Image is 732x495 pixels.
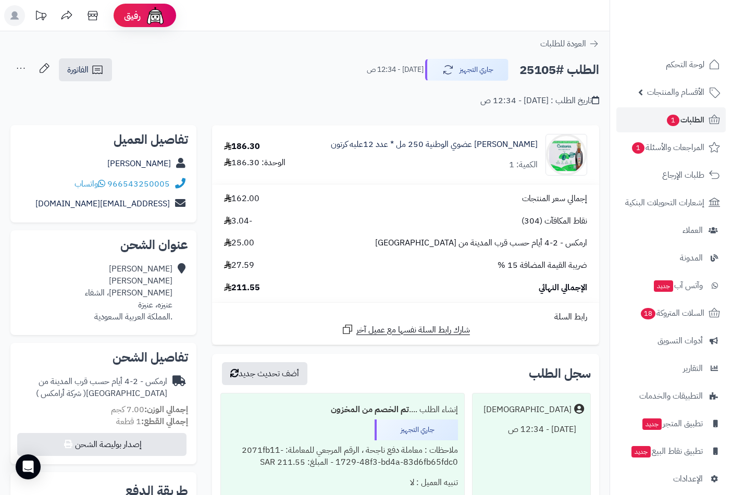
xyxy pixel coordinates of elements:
[509,159,538,171] div: الكمية: 1
[683,361,703,376] span: التقارير
[529,367,591,380] h3: سجل الطلب
[227,473,458,493] div: تنبيه العميل : لا
[616,218,726,243] a: العملاء
[630,444,703,459] span: تطبيق نقاط البيع
[222,362,307,385] button: أضف تحديث جديد
[124,9,141,22] span: رفيق
[683,223,703,238] span: العملاء
[522,215,587,227] span: نقاط المكافآت (304)
[224,193,259,205] span: 162.00
[36,387,86,400] span: ( شركة أرامكس )
[331,139,538,151] a: [PERSON_NAME] عضوي الوطنية 250 مل * عدد 12علبه كرتون
[35,197,170,210] a: [EMAIL_ADDRESS][DOMAIN_NAME]
[144,403,188,416] strong: إجمالي الوزن:
[356,324,470,336] span: شارك رابط السلة نفسها مع عميل آخر
[654,280,673,292] span: جديد
[17,433,187,456] button: إصدار بوليصة الشحن
[546,134,587,176] img: 1742161437-%D8%B2%D9%8A%D8%AA%20%D8%B2%D9%8A%D8%AA%D9%88%D9%86%20%D8%A7%D9%84%D9%88%D8%B7%D9%86%D...
[616,411,726,436] a: تطبيق المتجرجديد
[498,259,587,271] span: ضريبة القيمة المضافة 15 %
[224,259,254,271] span: 27.59
[375,419,458,440] div: جاري التجهيز
[19,239,188,251] h2: عنوان الشحن
[224,157,286,169] div: الوحدة: 186.30
[616,328,726,353] a: أدوات التسويق
[540,38,599,50] a: العودة للطلبات
[616,135,726,160] a: المراجعات والأسئلة1
[85,263,172,323] div: [PERSON_NAME] [PERSON_NAME] [PERSON_NAME]، الشفاء عنيزه، عنيزة .المملكة العربية السعودية
[375,237,587,249] span: ارمكس - 2-4 أيام حسب قرب المدينة من [GEOGRAPHIC_DATA]
[522,193,587,205] span: إجمالي سعر المنتجات
[331,403,409,416] b: تم الخصم من المخزون
[657,333,703,348] span: أدوات التسويق
[116,415,188,428] small: 1 قطعة
[227,400,458,420] div: إنشاء الطلب ....
[539,282,587,294] span: الإجمالي النهائي
[616,466,726,491] a: الإعدادات
[480,95,599,107] div: تاريخ الطلب : [DATE] - 12:34 ص
[141,415,188,428] strong: إجمالي القطع:
[616,356,726,381] a: التقارير
[667,115,680,127] span: 1
[653,278,703,293] span: وآتس آب
[19,133,188,146] h2: تفاصيل العميل
[227,440,458,473] div: ملاحظات : معاملة دفع ناجحة ، الرقم المرجعي للمعاملة: 2071fb11-1729-48f3-bd4a-83d6fb65fdc0 - المبل...
[111,403,188,416] small: 7.00 كجم
[19,376,167,400] div: ارمكس - 2-4 أيام حسب قرب المدينة من [GEOGRAPHIC_DATA]
[19,351,188,364] h2: تفاصيل الشحن
[616,439,726,464] a: تطبيق نقاط البيعجديد
[632,142,645,154] span: 1
[341,323,470,336] a: شارك رابط السلة نفسها مع عميل آخر
[661,8,722,30] img: logo-2.png
[224,141,260,153] div: 186.30
[616,273,726,298] a: وآتس آبجديد
[216,311,595,323] div: رابط السلة
[519,59,599,81] h2: الطلب #25105
[641,308,656,320] span: 18
[616,383,726,409] a: التطبيقات والخدمات
[640,306,704,320] span: السلات المتروكة
[16,454,41,479] div: Open Intercom Messenger
[425,59,508,81] button: جاري التجهيز
[647,85,704,100] span: الأقسام والمنتجات
[479,419,584,440] div: [DATE] - 12:34 ص
[631,446,651,457] span: جديد
[28,5,54,29] a: تحديثات المنصة
[483,404,572,416] div: [DEMOGRAPHIC_DATA]
[224,215,252,227] span: -3.04
[642,418,662,430] span: جديد
[145,5,166,26] img: ai-face.png
[616,163,726,188] a: طلبات الإرجاع
[641,416,703,431] span: تطبيق المتجر
[367,65,424,75] small: [DATE] - 12:34 ص
[75,178,105,190] a: واتساب
[107,178,170,190] a: 966543250005
[673,472,703,486] span: الإعدادات
[616,52,726,77] a: لوحة التحكم
[540,38,586,50] span: العودة للطلبات
[680,251,703,265] span: المدونة
[224,282,260,294] span: 211.55
[107,157,171,170] a: [PERSON_NAME]
[666,113,704,127] span: الطلبات
[625,195,704,210] span: إشعارات التحويلات البنكية
[662,168,704,182] span: طلبات الإرجاع
[67,64,89,76] span: الفاتورة
[666,57,704,72] span: لوحة التحكم
[59,58,112,81] a: الفاتورة
[631,140,704,155] span: المراجعات والأسئلة
[224,237,254,249] span: 25.00
[616,301,726,326] a: السلات المتروكة18
[639,389,703,403] span: التطبيقات والخدمات
[616,190,726,215] a: إشعارات التحويلات البنكية
[616,107,726,132] a: الطلبات1
[616,245,726,270] a: المدونة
